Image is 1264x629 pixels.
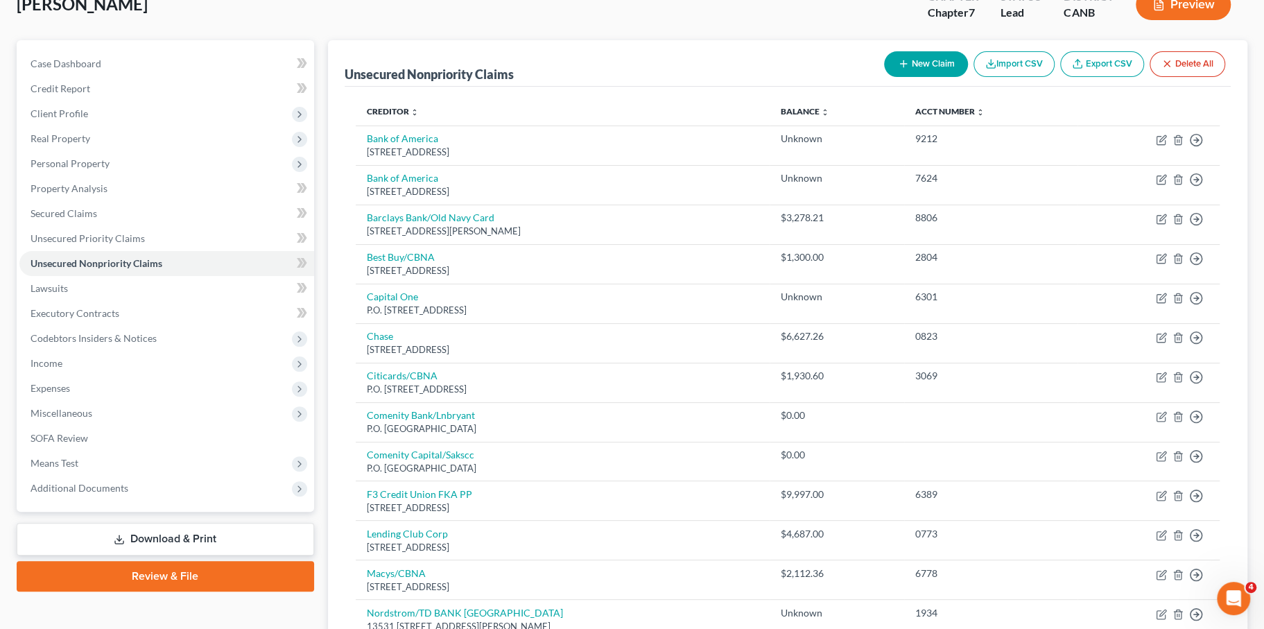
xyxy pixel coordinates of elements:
div: [STREET_ADDRESS] [367,580,759,594]
div: $4,687.00 [781,527,892,541]
a: Lawsuits [19,276,314,301]
span: Client Profile [31,107,88,119]
div: 6389 [915,488,1066,501]
a: Citicards/CBNA [367,370,438,381]
div: 1934 [915,606,1066,620]
a: Bank of America [367,132,438,144]
div: $0.00 [781,408,892,422]
img: Profile image for Katie [40,8,62,30]
a: Chase [367,330,393,342]
button: Delete All [1150,51,1225,77]
div: Close [243,6,268,31]
button: Gif picker [66,454,77,465]
a: Download & Print [17,523,314,555]
b: 🚨ATTN: [GEOGRAPHIC_DATA] of [US_STATE] [22,118,198,143]
button: New Claim [884,51,968,77]
a: Credit Report [19,76,314,101]
div: 0773 [915,527,1066,541]
div: 8806 [915,211,1066,225]
span: Lawsuits [31,282,68,294]
div: 7624 [915,171,1066,185]
a: Unsecured Priority Claims [19,226,314,251]
button: go back [9,6,35,32]
a: Executory Contracts [19,301,314,326]
a: Review & File [17,561,314,592]
a: Macys/CBNA [367,567,426,579]
span: Secured Claims [31,207,97,219]
a: Acct Number unfold_more [915,106,985,117]
div: 🚨ATTN: [GEOGRAPHIC_DATA] of [US_STATE]The court has added a new Credit Counseling Field that we n... [11,109,227,255]
p: Active 4h ago [67,17,129,31]
a: Balance unfold_more [781,106,829,117]
div: $3,278.21 [781,211,892,225]
span: Personal Property [31,157,110,169]
span: Executory Contracts [31,307,119,319]
div: [STREET_ADDRESS] [367,146,759,159]
h1: [PERSON_NAME] [67,7,157,17]
a: Secured Claims [19,201,314,226]
span: Miscellaneous [31,407,92,419]
div: The court has added a new Credit Counseling Field that we need to update upon filing. Please remo... [22,151,216,246]
a: Comenity Bank/Lnbryant [367,409,475,421]
a: Property Analysis [19,176,314,201]
div: 3069 [915,369,1066,383]
a: Nordstrom/TD BANK [GEOGRAPHIC_DATA] [367,607,563,619]
textarea: Message… [12,425,266,449]
div: [STREET_ADDRESS] [367,541,759,554]
button: Import CSV [973,51,1055,77]
span: Codebtors Insiders & Notices [31,332,157,344]
div: 0823 [915,329,1066,343]
div: Unknown [781,290,892,304]
div: $9,997.00 [781,488,892,501]
a: Creditor unfold_more [367,106,419,117]
div: Unknown [781,132,892,146]
div: Unknown [781,606,892,620]
a: Unsecured Nonpriority Claims [19,251,314,276]
span: Unsecured Nonpriority Claims [31,257,162,269]
div: [PERSON_NAME] • [DATE] [22,257,131,266]
span: 7 [969,6,975,19]
i: unfold_more [821,108,829,117]
span: Expenses [31,382,70,394]
div: $0.00 [781,448,892,462]
span: SOFA Review [31,432,88,444]
span: Income [31,357,62,369]
a: Comenity Capital/Sakscc [367,449,474,460]
button: Emoji picker [44,454,55,465]
button: Start recording [88,454,99,465]
span: Credit Report [31,83,90,94]
div: Unsecured Nonpriority Claims [345,66,514,83]
div: $6,627.26 [781,329,892,343]
span: Means Test [31,457,78,469]
div: P.O. [STREET_ADDRESS] [367,304,759,317]
div: CANB [1064,5,1114,21]
i: unfold_more [410,108,419,117]
button: Send a message… [238,449,260,471]
div: Katie says… [11,109,266,285]
button: Upload attachment [21,454,33,465]
iframe: Intercom live chat [1217,582,1250,615]
a: Lending Club Corp [367,528,448,540]
a: Capital One [367,291,418,302]
div: Unknown [781,171,892,185]
div: 2804 [915,250,1066,264]
div: [STREET_ADDRESS][PERSON_NAME] [367,225,759,238]
div: [STREET_ADDRESS] [367,264,759,277]
div: [STREET_ADDRESS] [367,501,759,515]
div: 6301 [915,290,1066,304]
button: Home [217,6,243,32]
a: Best Buy/CBNA [367,251,435,263]
span: Additional Documents [31,482,128,494]
div: P.O. [GEOGRAPHIC_DATA] [367,422,759,436]
a: Case Dashboard [19,51,314,76]
a: Bank of America [367,172,438,184]
div: $1,300.00 [781,250,892,264]
div: P.O. [STREET_ADDRESS] [367,383,759,396]
div: 9212 [915,132,1066,146]
div: Chapter [928,5,978,21]
span: 4 [1245,582,1256,593]
a: F3 Credit Union FKA PP [367,488,472,500]
span: Case Dashboard [31,58,101,69]
i: unfold_more [976,108,985,117]
div: P.O. [GEOGRAPHIC_DATA] [367,462,759,475]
